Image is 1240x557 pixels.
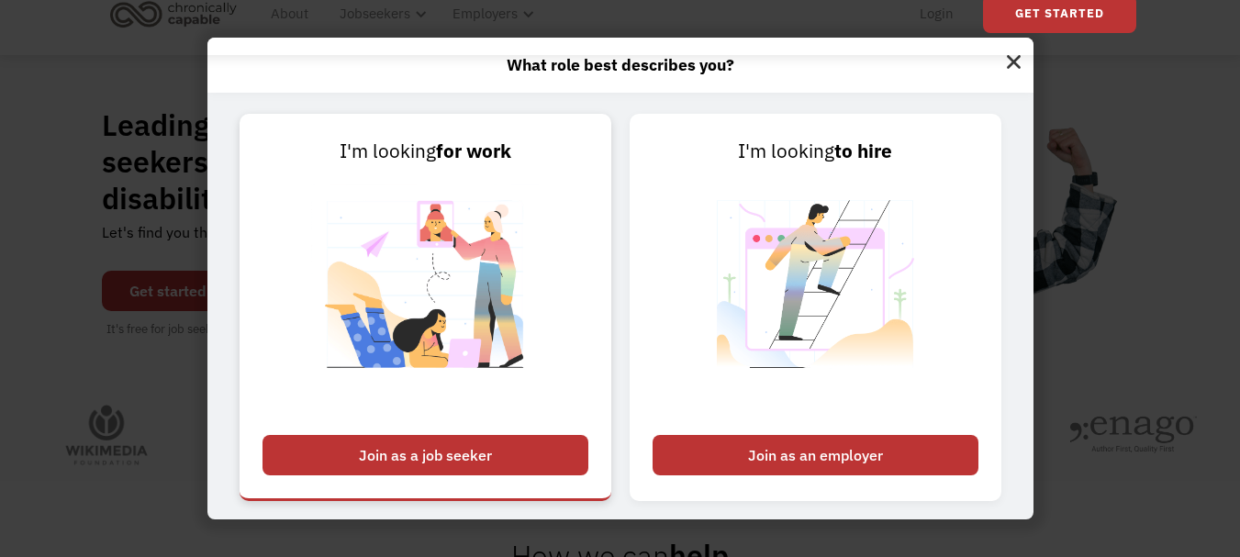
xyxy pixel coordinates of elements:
div: Join as a job seeker [263,435,588,475]
strong: to hire [834,139,892,163]
div: Jobseekers [340,3,410,25]
img: Chronically Capable Personalized Job Matching [311,166,540,426]
div: Employers [452,3,518,25]
div: Join as an employer [653,435,978,475]
div: I'm looking [653,137,978,166]
div: I'm looking [263,137,588,166]
a: I'm lookingto hireJoin as an employer [630,114,1001,501]
strong: for work [436,139,511,163]
a: I'm lookingfor workJoin as a job seeker [240,114,611,501]
strong: What role best describes you? [507,54,734,75]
